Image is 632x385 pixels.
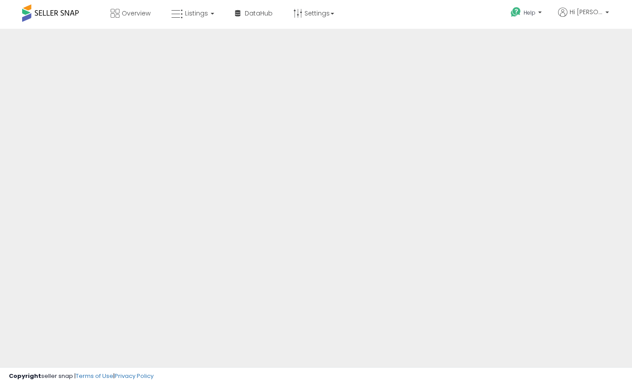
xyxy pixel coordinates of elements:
span: Listings [185,9,208,18]
strong: Copyright [9,372,41,380]
span: DataHub [245,9,273,18]
a: Hi [PERSON_NAME] [558,8,609,27]
i: Get Help [510,7,521,18]
span: Help [524,9,536,16]
span: Hi [PERSON_NAME] [570,8,603,16]
a: Privacy Policy [115,372,154,380]
span: Overview [122,9,150,18]
div: seller snap | | [9,372,154,381]
a: Terms of Use [76,372,113,380]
